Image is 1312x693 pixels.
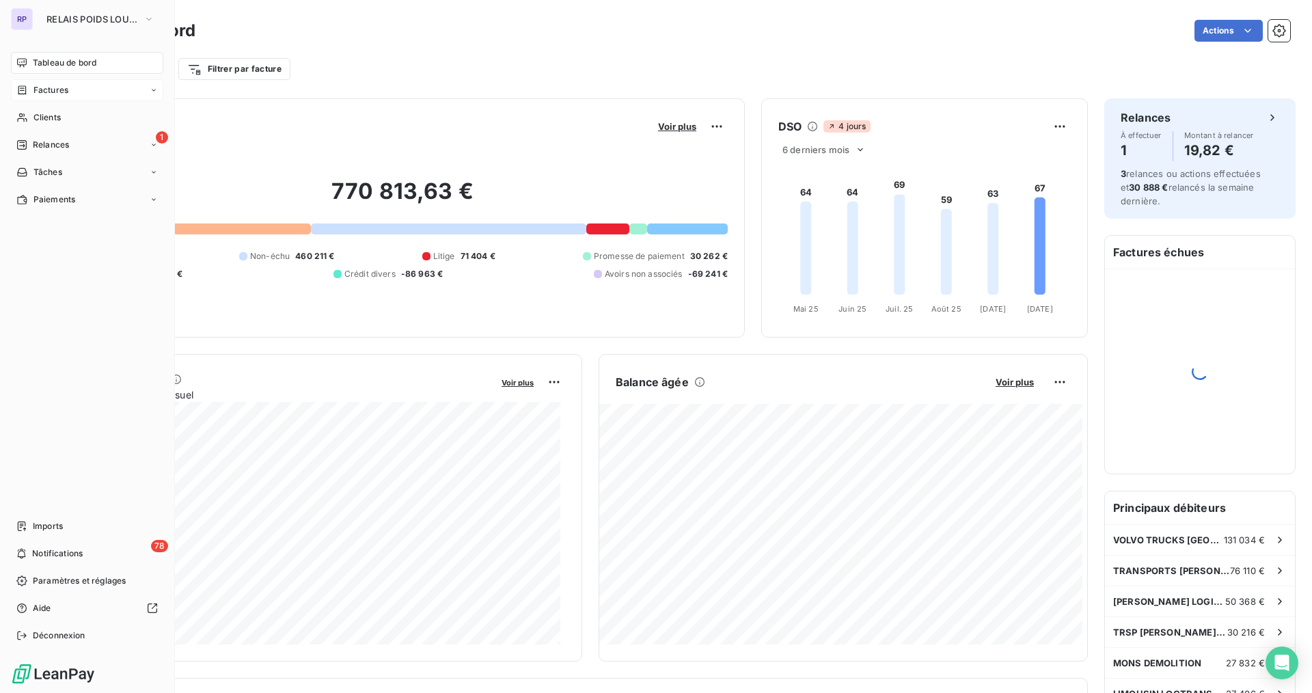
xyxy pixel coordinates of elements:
button: Voir plus [992,376,1038,388]
tspan: Juin 25 [838,304,866,314]
span: 6 derniers mois [782,144,849,155]
span: 30 262 € [690,250,728,262]
span: 4 jours [823,120,870,133]
h6: DSO [778,118,802,135]
span: Imports [33,520,63,532]
h6: Relances [1121,109,1171,126]
img: Logo LeanPay [11,663,96,685]
span: Relances [33,139,69,151]
span: 460 211 € [295,250,334,262]
span: 1 [156,131,168,144]
button: Actions [1194,20,1263,42]
span: Montant à relancer [1184,131,1254,139]
span: Crédit divers [344,268,396,280]
span: 3 [1121,168,1126,179]
tspan: Mai 25 [793,304,819,314]
h6: Principaux débiteurs [1105,491,1295,524]
span: 131 034 € [1224,534,1265,545]
tspan: Juil. 25 [886,304,913,314]
span: 50 368 € [1225,596,1265,607]
span: Déconnexion [33,629,85,642]
a: Aide [11,597,163,619]
span: MONS DEMOLITION [1113,657,1201,668]
tspan: Août 25 [931,304,961,314]
tspan: [DATE] [1027,304,1053,314]
span: 30 888 € [1129,182,1168,193]
span: [PERSON_NAME] LOGISTIQUE [1113,596,1225,607]
h6: Balance âgée [616,374,689,390]
button: Voir plus [654,120,700,133]
span: Voir plus [658,121,696,132]
span: Avoirs non associés [605,268,683,280]
span: Promesse de paiement [594,250,685,262]
div: Open Intercom Messenger [1266,647,1298,679]
span: Voir plus [996,377,1034,388]
span: Aide [33,602,51,614]
span: À effectuer [1121,131,1162,139]
span: 76 110 € [1230,565,1265,576]
button: Voir plus [497,376,538,388]
span: VOLVO TRUCKS [GEOGRAPHIC_DATA]-VTF [1113,534,1224,545]
span: Paiements [33,193,75,206]
div: RP [11,8,33,30]
span: Notifications [32,547,83,560]
span: Tâches [33,166,62,178]
button: Filtrer par facture [178,58,290,80]
span: 27 832 € [1226,657,1265,668]
span: 78 [151,540,168,552]
span: Litige [433,250,455,262]
span: 30 216 € [1227,627,1265,638]
span: Paramètres et réglages [33,575,126,587]
span: -86 963 € [401,268,443,280]
span: TRANSPORTS [PERSON_NAME] [1113,565,1230,576]
span: RELAIS POIDS LOURDS LIMOUSIN [46,14,138,25]
span: Clients [33,111,61,124]
span: Voir plus [502,378,534,388]
span: Factures [33,84,68,96]
span: Non-échu [250,250,290,262]
h4: 19,82 € [1184,139,1254,161]
span: 71 404 € [461,250,495,262]
span: Chiffre d'affaires mensuel [77,388,492,402]
span: TRSP [PERSON_NAME] ET FILS - [PERSON_NAME] [1113,627,1227,638]
h2: 770 813,63 € [77,178,728,219]
span: Tableau de bord [33,57,96,69]
h6: Factures échues [1105,236,1295,269]
h4: 1 [1121,139,1162,161]
tspan: [DATE] [980,304,1006,314]
span: relances ou actions effectuées et relancés la semaine dernière. [1121,168,1261,206]
span: -69 241 € [688,268,728,280]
